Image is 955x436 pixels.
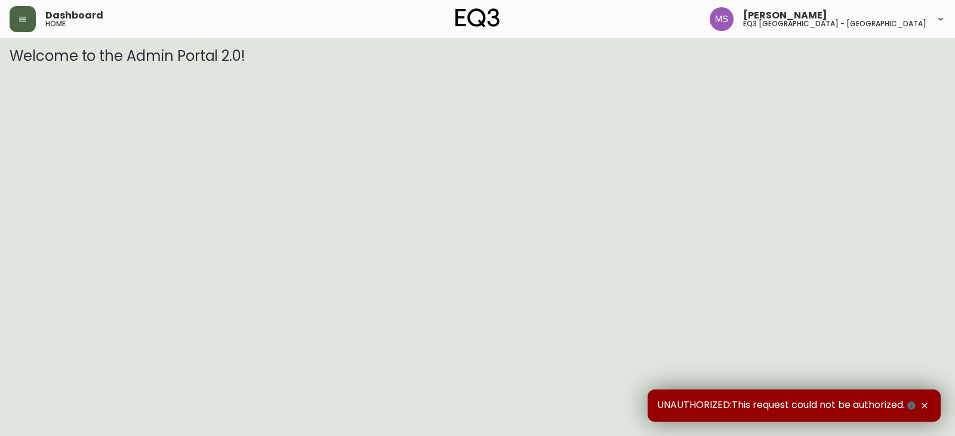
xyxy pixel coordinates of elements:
[710,7,734,31] img: 1b6e43211f6f3cc0b0729c9049b8e7af
[45,11,103,20] span: Dashboard
[743,20,926,27] h5: eq3 [GEOGRAPHIC_DATA] - [GEOGRAPHIC_DATA]
[10,48,945,64] h3: Welcome to the Admin Portal 2.0!
[743,11,827,20] span: [PERSON_NAME]
[657,399,918,412] span: UNAUTHORIZED:This request could not be authorized.
[455,8,500,27] img: logo
[45,20,66,27] h5: home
